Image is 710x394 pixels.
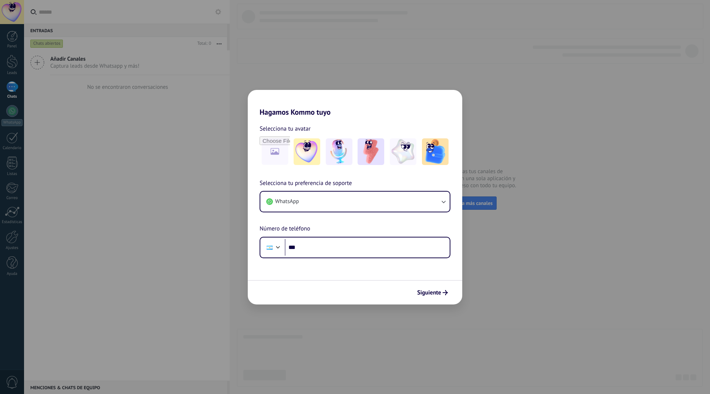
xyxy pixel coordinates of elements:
span: Selecciona tu preferencia de soporte [260,179,352,188]
img: -1.jpeg [294,138,320,165]
span: WhatsApp [275,198,299,205]
img: -5.jpeg [422,138,449,165]
button: WhatsApp [260,192,450,212]
button: Siguiente [414,286,451,299]
h2: Hagamos Kommo tuyo [248,90,462,117]
div: Argentina: + 54 [263,240,277,255]
span: Siguiente [417,290,441,295]
img: -4.jpeg [390,138,416,165]
span: Número de teléfono [260,224,310,234]
img: -2.jpeg [326,138,352,165]
span: Selecciona tu avatar [260,124,311,134]
img: -3.jpeg [358,138,384,165]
